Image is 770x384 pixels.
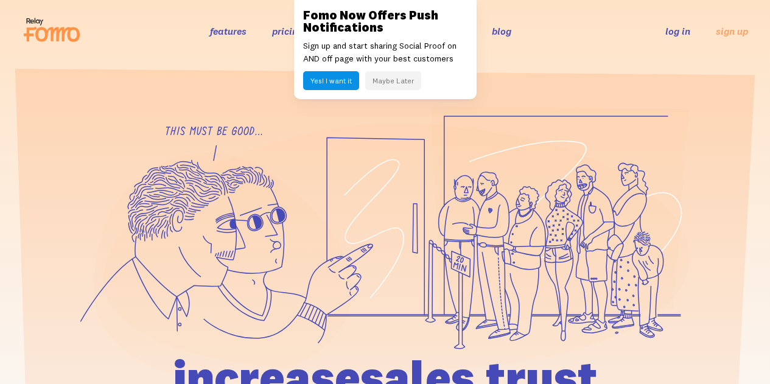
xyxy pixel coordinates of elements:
p: Sign up and start sharing Social Proof on AND off page with your best customers [303,40,467,65]
a: blog [492,25,511,37]
button: Yes! I want it [303,71,359,90]
a: features [210,25,247,37]
h3: Fomo Now Offers Push Notifications [303,9,467,33]
button: Maybe Later [365,71,421,90]
a: pricing [272,25,303,37]
a: log in [665,25,690,37]
a: sign up [716,25,748,38]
